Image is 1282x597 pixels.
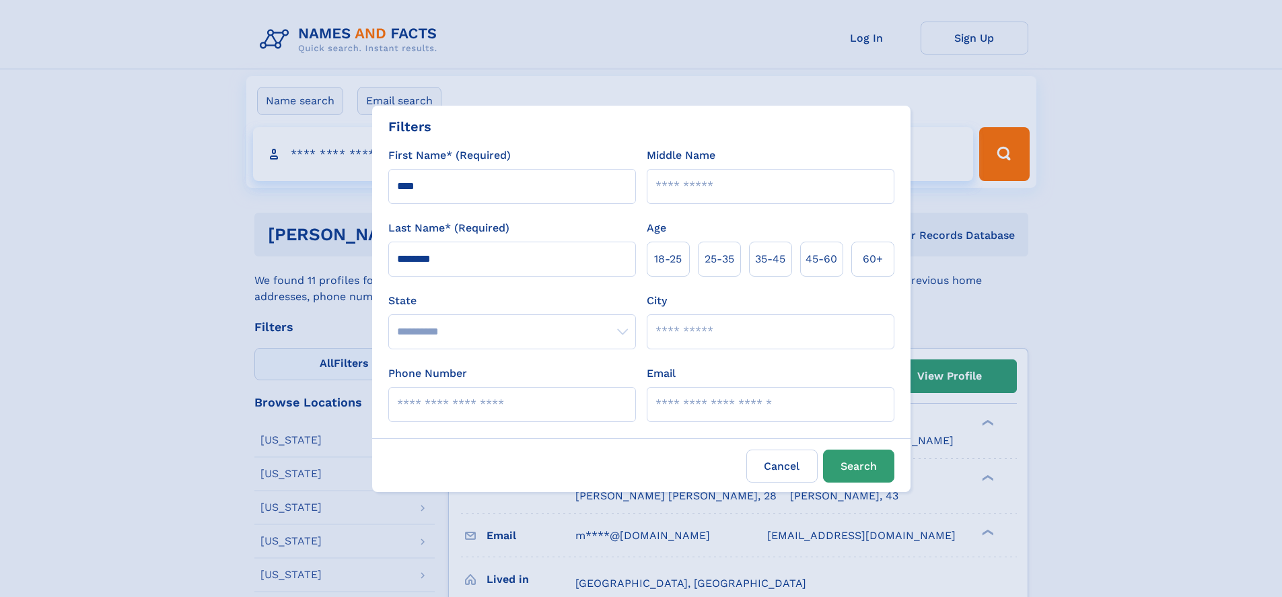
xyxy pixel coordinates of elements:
span: 18‑25 [654,251,682,267]
span: 60+ [863,251,883,267]
label: First Name* (Required) [388,147,511,164]
label: State [388,293,636,309]
span: 35‑45 [755,251,785,267]
label: Middle Name [647,147,715,164]
label: Email [647,365,676,382]
label: Cancel [746,450,818,483]
label: City [647,293,667,309]
span: 45‑60 [806,251,837,267]
div: Filters [388,116,431,137]
button: Search [823,450,894,483]
label: Last Name* (Required) [388,220,509,236]
label: Phone Number [388,365,467,382]
span: 25‑35 [705,251,734,267]
label: Age [647,220,666,236]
